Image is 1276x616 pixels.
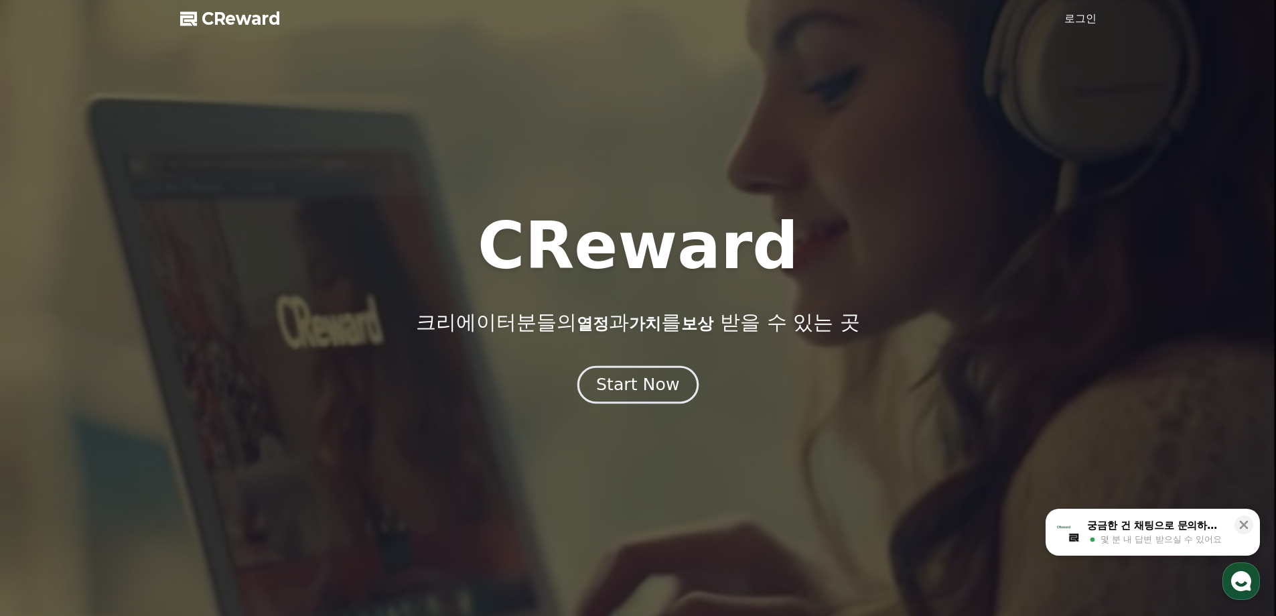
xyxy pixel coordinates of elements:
a: 홈 [4,425,88,458]
span: 대화 [123,446,139,456]
div: Start Now [596,373,679,396]
span: 가치 [629,314,661,333]
a: 설정 [173,425,257,458]
p: 크리에이터분들의 과 를 받을 수 있는 곳 [416,310,859,334]
a: Start Now [580,380,696,393]
span: CReward [202,8,281,29]
span: 열정 [577,314,609,333]
button: Start Now [577,365,699,404]
span: 홈 [42,445,50,456]
span: 설정 [207,445,223,456]
a: CReward [180,8,281,29]
a: 대화 [88,425,173,458]
span: 보상 [681,314,713,333]
a: 로그인 [1064,11,1096,27]
h1: CReward [478,214,798,278]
